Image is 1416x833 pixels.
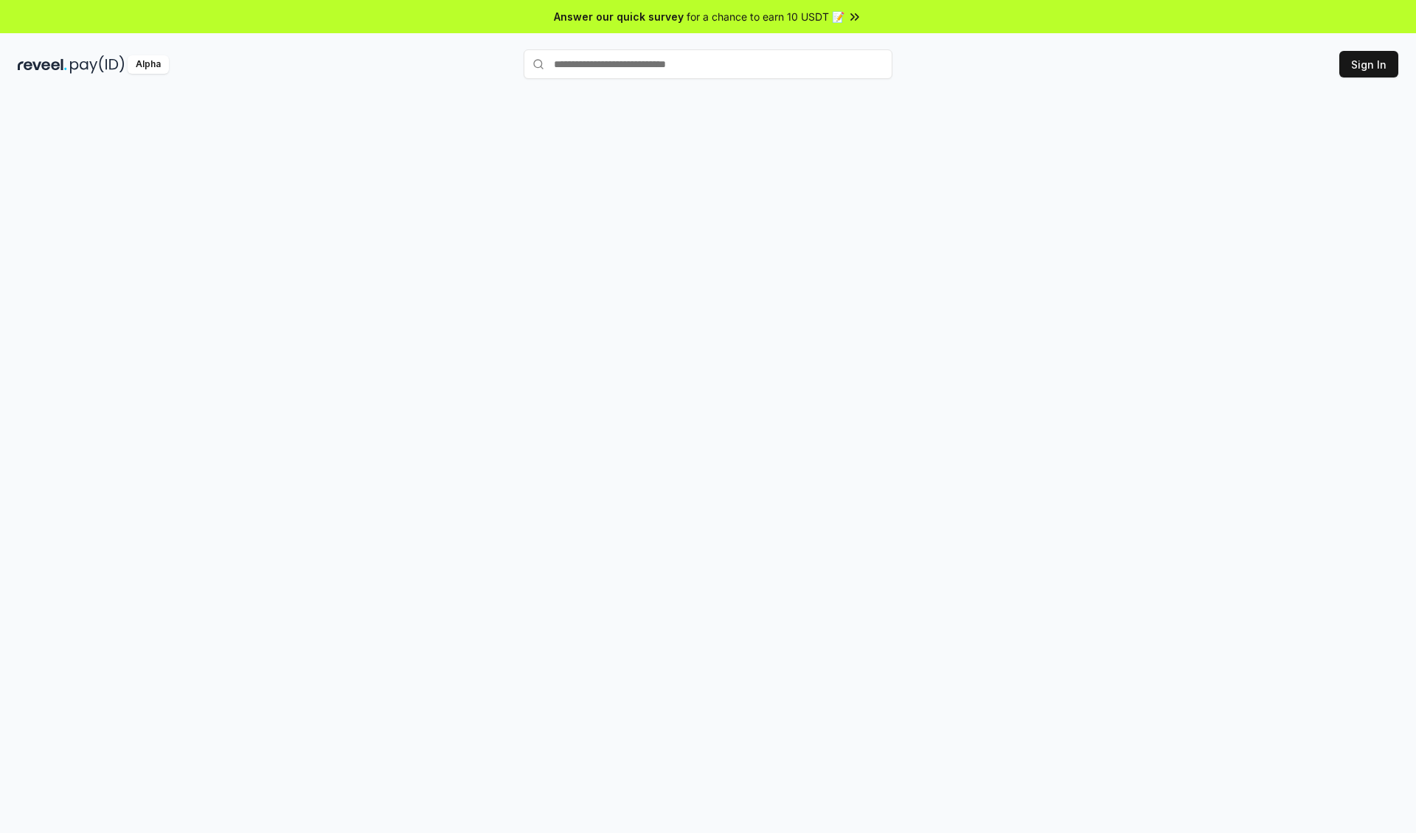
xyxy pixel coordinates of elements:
span: Answer our quick survey [554,9,684,24]
img: pay_id [70,55,125,74]
button: Sign In [1339,51,1398,77]
img: reveel_dark [18,55,67,74]
div: Alpha [128,55,169,74]
span: for a chance to earn 10 USDT 📝 [687,9,844,24]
